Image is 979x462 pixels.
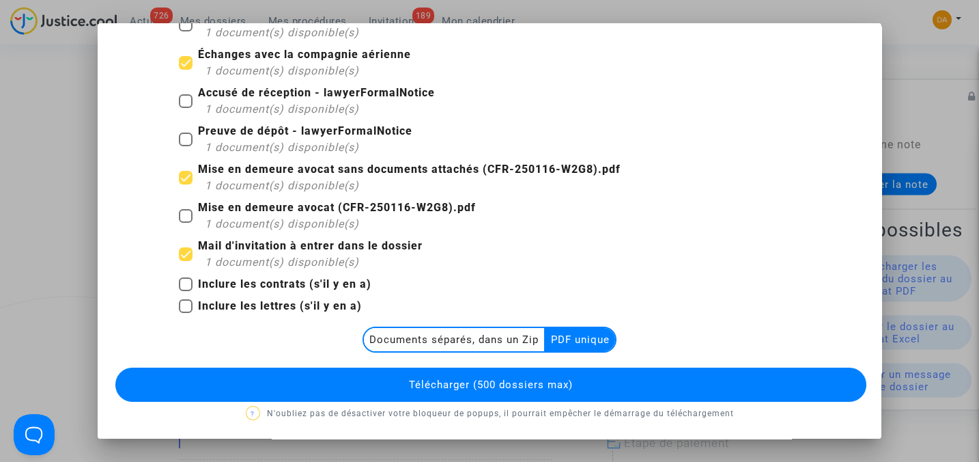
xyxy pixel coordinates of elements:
iframe: Help Scout Beacon - Open [14,414,55,455]
span: 1 document(s) disponible(s) [205,179,359,192]
b: Preuve de dépôt - lawyerFormalNotice [198,124,412,137]
span: 1 document(s) disponible(s) [205,256,359,269]
b: Accusé de réception - lawyerFormalNotice [198,86,435,99]
span: 1 document(s) disponible(s) [205,64,359,77]
b: Inclure les contrats (s'il y en a) [198,277,371,290]
b: Mise en demeure avocat (CFR-250116-W2G8).pdf [198,201,476,214]
span: ? [251,410,255,418]
span: 1 document(s) disponible(s) [205,141,359,154]
span: Télécharger (500 dossiers max) [409,379,573,391]
button: Télécharger (500 dossiers max) [115,368,866,402]
span: 1 document(s) disponible(s) [205,26,359,39]
b: Mise en demeure avocat sans documents attachés (CFR-250116-W2G8).pdf [198,163,621,176]
b: Échanges avec la compagnie aérienne [198,48,411,61]
multi-toggle-item: PDF unique [545,328,615,351]
span: 1 document(s) disponible(s) [205,103,359,116]
multi-toggle-item: Documents séparés, dans un Zip [364,328,545,351]
span: 1 document(s) disponible(s) [205,217,359,230]
b: Mail d'invitation à entrer dans le dossier [198,239,423,252]
p: N'oubliez pas de désactiver votre bloqueur de popups, il pourrait empêcher le démarrage du téléch... [114,405,864,422]
b: Inclure les lettres (s'il y en a) [198,299,362,312]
